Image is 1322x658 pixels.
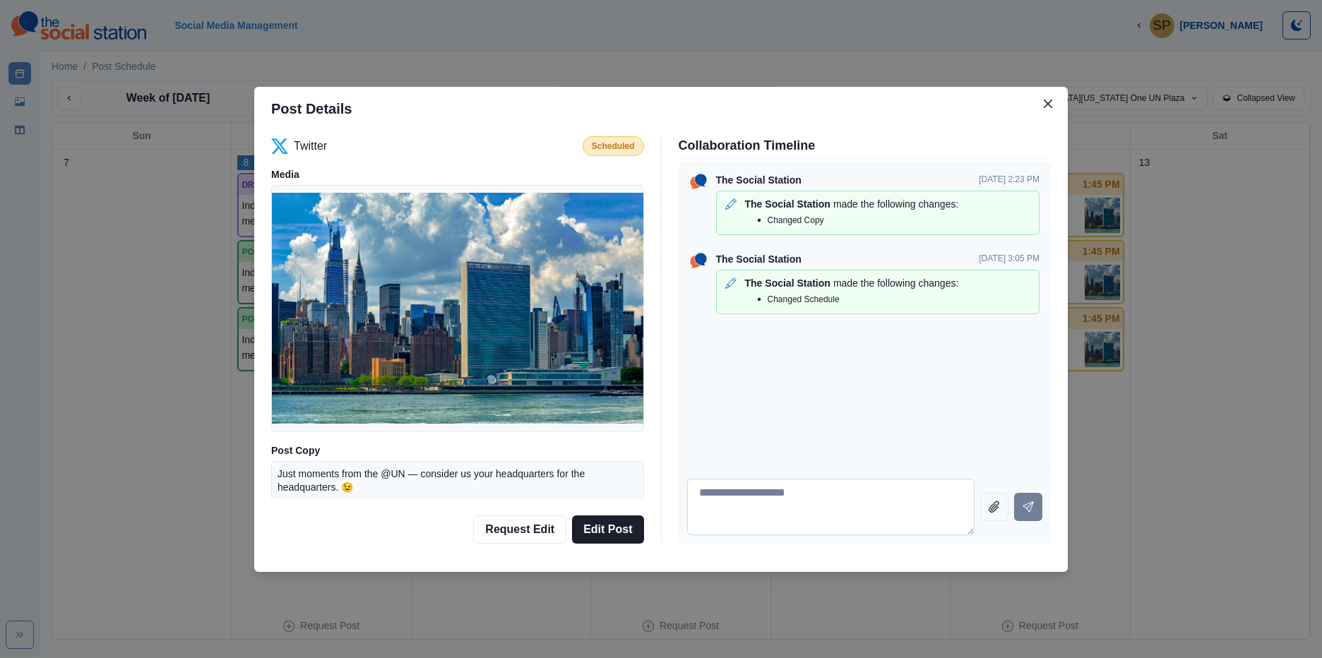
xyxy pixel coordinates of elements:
[833,276,958,291] p: made the following changes:
[1037,92,1059,115] button: Close
[745,197,830,212] p: The Social Station
[271,167,644,182] p: Media
[473,515,566,544] button: Request Edit
[979,252,1040,267] p: [DATE] 3:05 PM
[687,170,710,193] img: ssLogoSVG.f144a2481ffb055bcdd00c89108cbcb7.svg
[1014,493,1042,521] button: Send message
[572,515,643,544] button: Edit Post
[271,443,644,458] p: Post Copy
[679,136,1052,155] p: Collaboration Timeline
[272,193,643,424] img: uta7anqx0i3jhofwudt7
[979,173,1040,188] p: [DATE] 2:23 PM
[768,214,824,227] p: Changed Copy
[254,87,1068,131] header: Post Details
[745,276,830,291] p: The Social Station
[980,493,1008,521] button: Attach file
[278,467,638,495] p: Just moments from the @UN — consider us your headquarters for the headquarters. 😉
[716,173,802,188] p: The Social Station
[716,252,802,267] p: The Social Station
[687,249,710,272] img: ssLogoSVG.f144a2481ffb055bcdd00c89108cbcb7.svg
[592,140,635,152] p: Scheduled
[833,197,958,212] p: made the following changes:
[294,138,327,155] p: Twitter
[768,293,840,306] p: Changed Schedule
